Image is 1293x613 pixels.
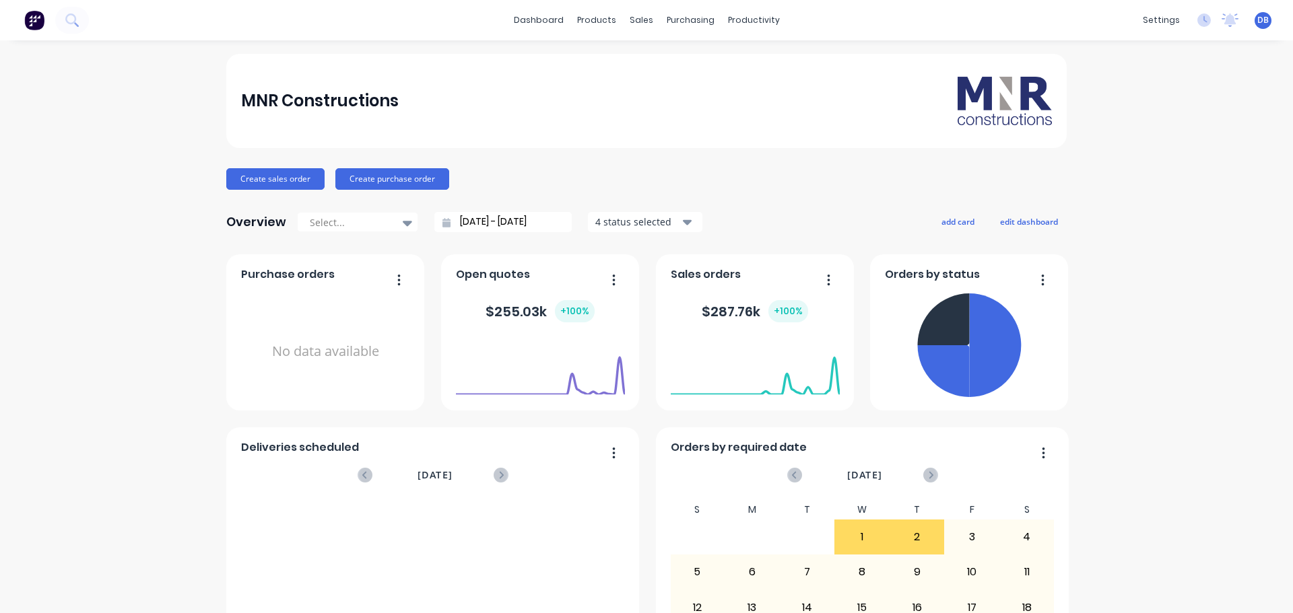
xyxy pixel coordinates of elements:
[623,10,660,30] div: sales
[507,10,570,30] a: dashboard
[945,555,999,589] div: 10
[725,500,780,519] div: M
[456,266,530,283] span: Open quotes
[945,520,999,554] div: 3
[241,439,359,456] span: Deliveries scheduled
[834,500,890,519] div: W
[847,468,882,482] span: [DATE]
[486,300,595,322] div: $ 255.03k
[885,266,980,283] span: Orders by status
[781,555,834,589] div: 7
[241,288,410,415] div: No data available
[1000,520,1054,554] div: 4
[418,468,453,482] span: [DATE]
[1000,555,1054,589] div: 11
[835,520,889,554] div: 1
[595,215,680,229] div: 4 status selected
[999,500,1055,519] div: S
[671,266,741,283] span: Sales orders
[226,209,286,236] div: Overview
[241,266,335,283] span: Purchase orders
[958,77,1052,125] img: MNR Constructions
[780,500,835,519] div: T
[725,555,779,589] div: 6
[588,212,702,232] button: 4 status selected
[241,87,399,114] div: MNR Constructions
[702,300,808,322] div: $ 287.76k
[670,500,725,519] div: S
[660,10,721,30] div: purchasing
[555,300,595,322] div: + 100 %
[944,500,999,519] div: F
[226,168,325,190] button: Create sales order
[671,555,725,589] div: 5
[890,555,944,589] div: 9
[991,213,1067,230] button: edit dashboard
[768,300,808,322] div: + 100 %
[890,520,944,554] div: 2
[335,168,449,190] button: Create purchase order
[835,555,889,589] div: 8
[1136,10,1187,30] div: settings
[933,213,983,230] button: add card
[24,10,44,30] img: Factory
[570,10,623,30] div: products
[890,500,945,519] div: T
[721,10,787,30] div: productivity
[1257,14,1269,26] span: DB
[671,439,807,456] span: Orders by required date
